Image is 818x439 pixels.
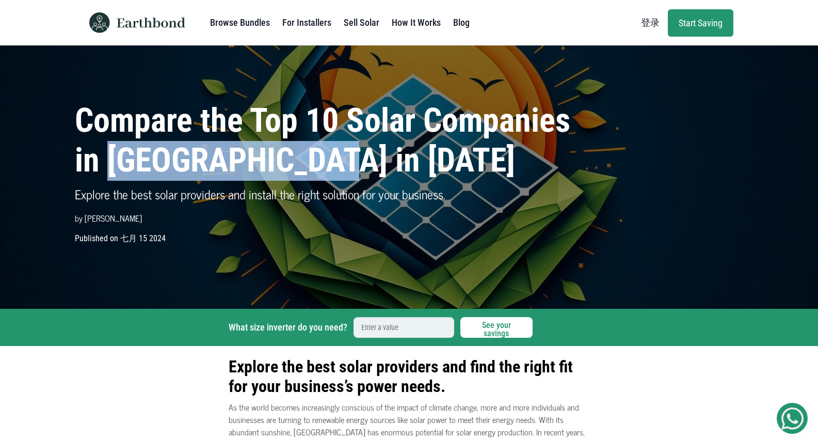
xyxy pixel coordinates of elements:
[460,317,533,338] button: See your savings
[344,12,379,33] a: Sell Solar
[354,317,454,338] input: Enter a value
[85,12,114,33] img: Earthbond icon logo
[75,212,573,224] p: by [PERSON_NAME]
[210,12,270,33] a: Browse Bundles
[85,4,185,41] a: Earthbond icon logo Earthbond text logo
[75,185,573,203] p: Explore the best solar providers and install the right solution for your business.
[392,12,441,33] a: How It Works
[781,407,804,430] img: Get Started On Earthbond Via Whatsapp
[668,9,733,37] a: Start Saving
[229,357,573,396] b: Explore the best solar providers and find the right fit for your business’s power needs.
[75,101,573,181] h1: Compare the Top 10 Solar Companies in [GEOGRAPHIC_DATA] in [DATE]
[69,232,750,245] p: Published on 七月 15 2024
[282,12,331,33] a: For Installers
[453,12,470,33] a: Blog
[229,321,347,334] label: What size inverter do you need?
[117,18,185,28] img: Earthbond text logo
[641,12,660,33] a: 登录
